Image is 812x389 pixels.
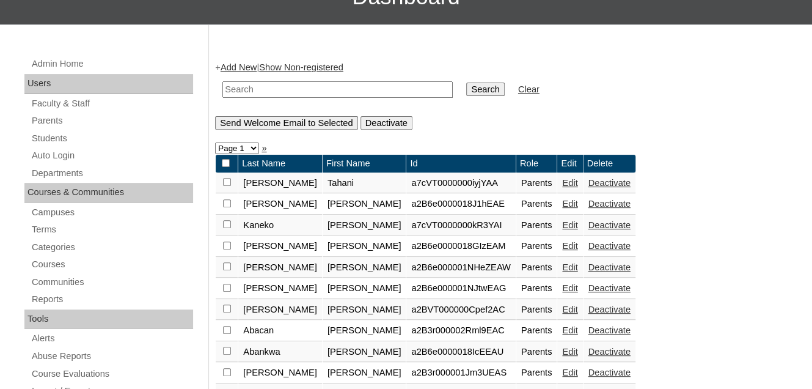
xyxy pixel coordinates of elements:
[516,363,557,383] td: Parents
[323,215,406,236] td: [PERSON_NAME]
[588,178,631,188] a: Deactivate
[516,173,557,194] td: Parents
[323,278,406,299] td: [PERSON_NAME]
[31,331,193,346] a: Alerts
[238,257,322,278] td: [PERSON_NAME]
[516,236,557,257] td: Parents
[562,241,577,251] a: Edit
[238,300,322,320] td: [PERSON_NAME]
[31,96,193,111] a: Faculty & Staff
[238,236,322,257] td: [PERSON_NAME]
[516,194,557,215] td: Parents
[406,320,515,341] td: a2B3r000002Rml9EAC
[323,236,406,257] td: [PERSON_NAME]
[360,116,412,130] input: Deactivate
[406,173,515,194] td: a7cVT0000000iyjYAA
[31,240,193,255] a: Categories
[516,320,557,341] td: Parents
[516,342,557,363] td: Parents
[516,300,557,320] td: Parents
[562,199,577,209] a: Edit
[323,173,406,194] td: Tahani
[516,278,557,299] td: Parents
[516,155,557,172] td: Role
[238,173,322,194] td: [PERSON_NAME]
[215,61,800,129] div: + |
[588,305,631,314] a: Deactivate
[238,194,322,215] td: [PERSON_NAME]
[323,194,406,215] td: [PERSON_NAME]
[557,155,582,172] td: Edit
[588,283,631,293] a: Deactivate
[24,309,193,329] div: Tools
[518,84,540,94] a: Clear
[24,74,193,94] div: Users
[31,131,193,146] a: Students
[221,62,257,72] a: Add New
[562,262,577,272] a: Edit
[31,205,193,220] a: Campuses
[323,363,406,383] td: [PERSON_NAME]
[562,283,577,293] a: Edit
[562,347,577,357] a: Edit
[466,83,504,96] input: Search
[588,199,631,209] a: Deactivate
[516,257,557,278] td: Parents
[406,363,515,383] td: a2B3r000001Jm3UEAS
[31,222,193,237] a: Terms
[323,300,406,320] td: [PERSON_NAME]
[238,342,322,363] td: Abankwa
[588,241,631,251] a: Deactivate
[31,56,193,72] a: Admin Home
[323,155,406,172] td: First Name
[323,257,406,278] td: [PERSON_NAME]
[31,113,193,128] a: Parents
[406,236,515,257] td: a2B6e0000018GIzEAM
[238,215,322,236] td: Kaneko
[31,257,193,272] a: Courses
[588,220,631,230] a: Deactivate
[588,262,631,272] a: Deactivate
[562,305,577,314] a: Edit
[588,347,631,357] a: Deactivate
[24,183,193,202] div: Courses & Communities
[406,342,515,363] td: a2B6e0000018IcEEAU
[238,320,322,341] td: Abacan
[562,368,577,377] a: Edit
[406,257,515,278] td: a2B6e000001NHeZEAW
[262,143,266,153] a: »
[259,62,343,72] a: Show Non-registered
[588,368,631,377] a: Deactivate
[238,363,322,383] td: [PERSON_NAME]
[31,166,193,181] a: Departments
[562,178,577,188] a: Edit
[562,220,577,230] a: Edit
[406,300,515,320] td: a2BVT000000Cpef2AC
[215,116,357,130] input: Send Welcome Email to Selected
[222,81,453,98] input: Search
[31,148,193,163] a: Auto Login
[238,155,322,172] td: Last Name
[31,349,193,364] a: Abuse Reports
[31,366,193,382] a: Course Evaluations
[406,194,515,215] td: a2B6e0000018J1hEAE
[238,278,322,299] td: [PERSON_NAME]
[323,320,406,341] td: [PERSON_NAME]
[583,155,635,172] td: Delete
[31,292,193,307] a: Reports
[406,215,515,236] td: a7cVT0000000kR3YAI
[323,342,406,363] td: [PERSON_NAME]
[516,215,557,236] td: Parents
[588,325,631,335] a: Deactivate
[562,325,577,335] a: Edit
[406,278,515,299] td: a2B6e000001NJtwEAG
[406,155,515,172] td: Id
[31,275,193,290] a: Communities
